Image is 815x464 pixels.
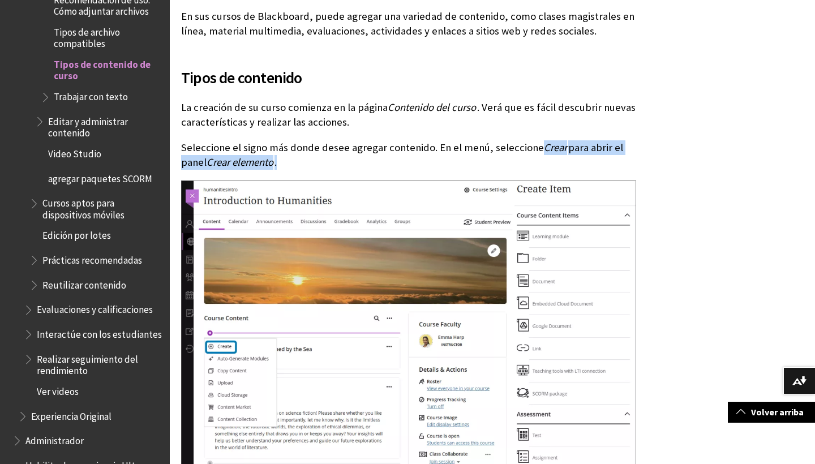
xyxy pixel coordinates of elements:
[207,156,273,169] span: Crear elemento
[181,9,636,38] p: En sus cursos de Blackboard, puede agregar una variedad de contenido, como clases magistrales en ...
[42,194,162,221] span: Cursos aptos para dispositivos móviles
[48,144,101,160] span: Video Studio
[37,325,162,340] span: Interactúe con los estudiantes
[42,276,126,291] span: Reutilizar contenido
[48,169,152,184] span: agregar paquetes SCORM
[42,251,142,266] span: Prácticas recomendadas
[54,55,162,81] span: Tipos de contenido de curso
[37,350,162,376] span: Realizar seguimiento del rendimiento
[42,226,111,242] span: Edición por lotes
[37,382,79,397] span: Ver videos
[181,140,636,170] p: Seleccione el signo más donde desee agregar contenido. En el menú, seleccione para abrir el panel .
[25,431,84,446] span: Administrador
[388,101,476,114] span: Contenido del curso
[181,52,636,89] h2: Tipos de contenido
[37,300,153,316] span: Evaluaciones y calificaciones
[181,100,636,130] p: La creación de su curso comienza en la página . Verá que es fácil descubrir nuevas característica...
[544,141,567,154] span: Crear
[31,407,111,422] span: Experiencia Original
[728,402,815,423] a: Volver arriba
[54,23,162,49] span: Tipos de archivo compatibles
[48,112,162,139] span: Editar y administrar contenido
[54,88,128,103] span: Trabajar con texto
